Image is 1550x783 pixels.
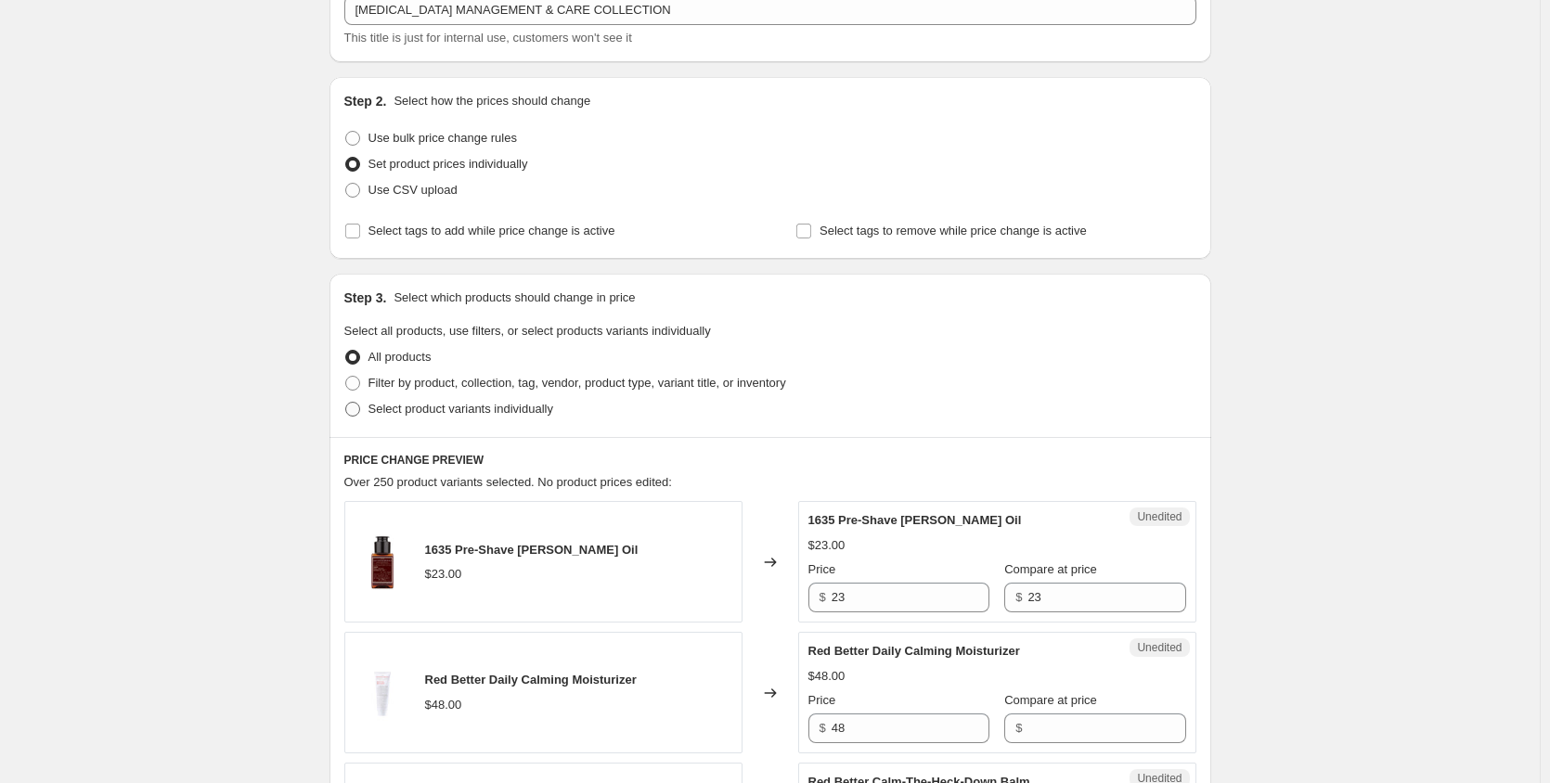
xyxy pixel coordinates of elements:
[368,183,458,197] span: Use CSV upload
[394,92,590,110] p: Select how the prices should change
[425,543,639,557] span: 1635 Pre-Shave [PERSON_NAME] Oil
[368,350,432,364] span: All products
[820,590,826,604] span: $
[355,665,410,721] img: REDBETTER-Moist120mL-NonDrugLabel-smCMYK-20170731_80x.jpg
[820,721,826,735] span: $
[368,157,528,171] span: Set product prices individually
[368,131,517,145] span: Use bulk price change rules
[394,289,635,307] p: Select which products should change in price
[344,453,1196,468] h6: PRICE CHANGE PREVIEW
[808,513,1022,527] span: 1635 Pre-Shave [PERSON_NAME] Oil
[1015,590,1022,604] span: $
[1004,693,1097,707] span: Compare at price
[1137,640,1182,655] span: Unedited
[368,402,553,416] span: Select product variants individually
[425,673,637,687] span: Red Better Daily Calming Moisturizer
[808,562,836,576] span: Price
[425,696,462,714] div: $48.00
[1004,562,1097,576] span: Compare at price
[425,565,462,584] div: $23.00
[1015,721,1022,735] span: $
[808,644,1020,658] span: Red Better Daily Calming Moisturizer
[808,667,846,686] div: $48.00
[820,224,1087,237] span: Select tags to remove while price change is active
[368,224,615,237] span: Select tags to add while price change is active
[344,475,672,489] span: Over 250 product variants selected. No product prices edited:
[808,693,836,707] span: Price
[344,289,387,307] h2: Step 3.
[355,534,410,590] img: 1635-PreShaveOIL-30mL-nondruglabel-RGB-1200x1200-20170731_80x.jpg
[344,31,632,45] span: This title is just for internal use, customers won't see it
[344,324,711,338] span: Select all products, use filters, or select products variants individually
[368,376,786,390] span: Filter by product, collection, tag, vendor, product type, variant title, or inventory
[1137,509,1182,524] span: Unedited
[344,92,387,110] h2: Step 2.
[808,536,846,555] div: $23.00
